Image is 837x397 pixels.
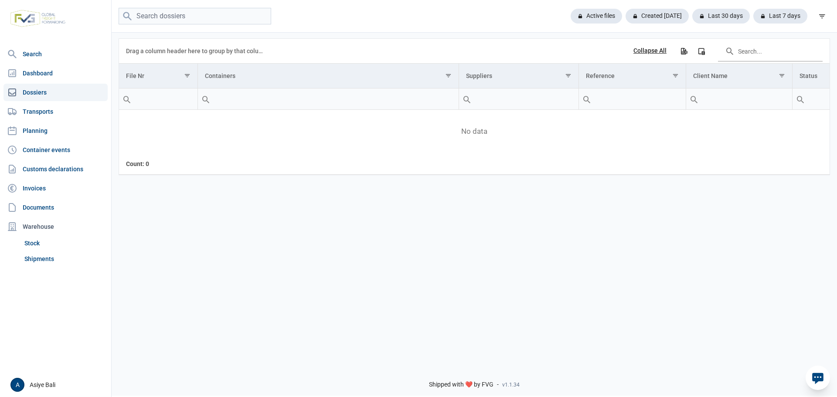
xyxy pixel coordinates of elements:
[459,64,578,88] td: Column Suppliers
[445,72,452,79] span: Show filter options for column 'Containers'
[578,64,686,88] td: Column Reference
[3,141,108,159] a: Container events
[459,88,578,110] td: Filter cell
[21,251,108,267] a: Shipments
[429,381,493,389] span: Shipped with ❤️ by FVG
[10,378,24,392] button: A
[693,72,728,79] div: Client Name
[686,88,702,109] div: Search box
[718,41,823,61] input: Search in the data grid
[565,72,572,79] span: Show filter options for column 'Suppliers'
[119,127,830,136] span: No data
[633,47,667,55] div: Collapse All
[7,7,69,31] img: FVG - Global freight forwarding
[119,8,271,25] input: Search dossiers
[126,39,823,63] div: Data grid toolbar
[197,88,459,110] td: Filter cell
[119,88,135,109] div: Search box
[578,88,686,110] td: Filter cell
[3,45,108,63] a: Search
[579,88,686,109] input: Filter cell
[3,84,108,101] a: Dossiers
[686,64,793,88] td: Column Client Name
[10,378,106,392] div: Asiye Bali
[119,88,197,109] input: Filter cell
[502,381,520,388] span: v1.1.34
[793,88,808,109] div: Search box
[686,88,793,110] td: Filter cell
[119,88,197,110] td: Filter cell
[692,9,750,24] div: Last 30 days
[198,88,214,109] div: Search box
[3,160,108,178] a: Customs declarations
[184,72,191,79] span: Show filter options for column 'File Nr'
[126,159,191,168] div: File Nr Count: 0
[779,72,785,79] span: Show filter options for column 'Client Name'
[3,180,108,197] a: Invoices
[459,88,578,109] input: Filter cell
[676,43,691,59] div: Export all data to Excel
[3,218,108,235] div: Warehouse
[3,199,108,216] a: Documents
[497,381,499,389] span: -
[126,72,144,79] div: File Nr
[126,44,266,58] div: Drag a column header here to group by that column
[205,72,235,79] div: Containers
[119,39,830,175] div: Data grid with 0 rows and 8 columns
[198,88,459,109] input: Filter cell
[586,72,615,79] div: Reference
[579,88,595,109] div: Search box
[3,64,108,82] a: Dashboard
[119,64,197,88] td: Column File Nr
[800,72,817,79] div: Status
[694,43,709,59] div: Column Chooser
[753,9,807,24] div: Last 7 days
[686,88,792,109] input: Filter cell
[459,88,475,109] div: Search box
[814,8,830,24] div: filter
[3,103,108,120] a: Transports
[21,235,108,251] a: Stock
[571,9,622,24] div: Active files
[626,9,689,24] div: Created [DATE]
[3,122,108,139] a: Planning
[672,72,679,79] span: Show filter options for column 'Reference'
[466,72,492,79] div: Suppliers
[197,64,459,88] td: Column Containers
